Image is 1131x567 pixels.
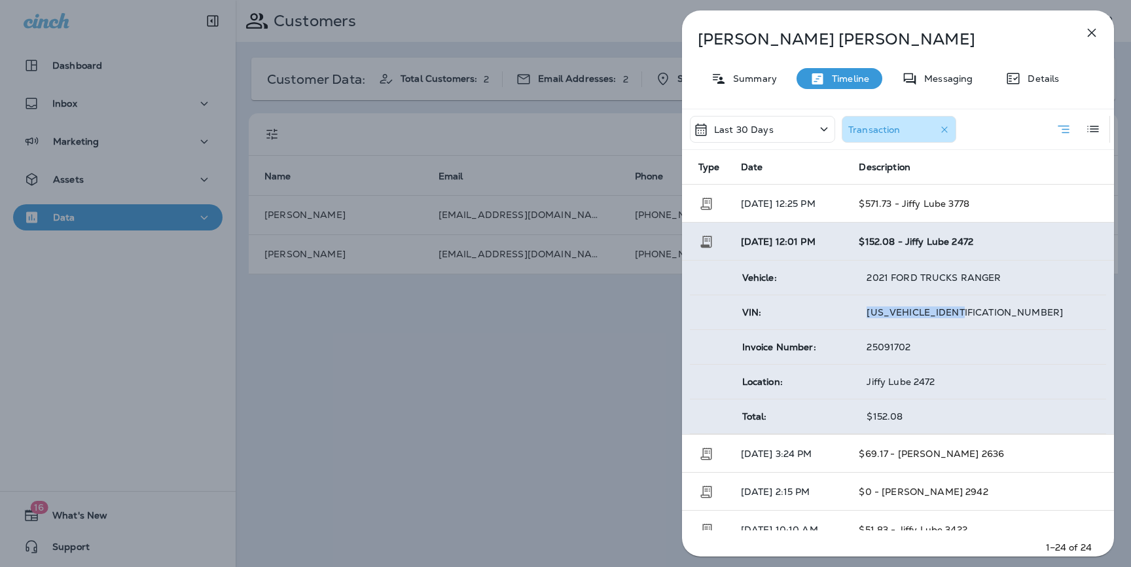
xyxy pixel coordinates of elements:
span: Transaction [698,522,714,534]
span: Vehicle: [742,272,777,283]
p: Details [1021,73,1059,84]
button: Summary View [1050,116,1077,143]
p: [DATE] 2:15 PM [741,486,838,497]
span: Total: [742,411,767,422]
span: $152.08 - Jiffy Lube 2472 [859,236,973,247]
span: Location: [742,376,783,388]
span: $51.83 - Jiffy Lube 3422 [859,524,967,536]
span: [DATE] 12:01 PM [741,236,816,247]
span: $69.17 - [PERSON_NAME] 2636 [859,448,1004,460]
button: Log View [1080,116,1106,142]
span: Invoice Number: [742,341,816,353]
p: Summary [727,73,777,84]
span: Transaction [698,485,714,496]
span: Transaction [698,196,714,208]
span: [US_VEHICLE_IDENTIFICATION_NUMBER] [867,306,1063,318]
p: 1–24 of 24 [1046,541,1092,554]
span: $571.73 - Jiffy Lube 3778 [859,198,969,210]
span: $152.08 [867,411,903,422]
span: Transaction [698,447,714,458]
p: Transaction [848,124,901,135]
p: [PERSON_NAME] [PERSON_NAME] [698,30,1055,48]
span: Type [698,161,720,173]
span: 2021 FORD TRUCKS RANGER [867,272,1001,283]
span: Date [741,161,763,173]
span: VIN: [742,306,762,318]
p: [DATE] 3:24 PM [741,448,838,459]
p: Last 30 Days [714,124,774,135]
p: Timeline [825,73,869,84]
span: 25091702 [867,341,910,353]
span: Description [859,162,910,173]
span: $0 - [PERSON_NAME] 2942 [859,486,988,498]
p: Messaging [918,73,973,84]
span: Transaction [698,234,714,246]
p: [DATE] 12:25 PM [741,198,838,209]
span: Jiffy Lube 2472 [867,376,935,388]
p: [DATE] 10:10 AM [741,524,838,535]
